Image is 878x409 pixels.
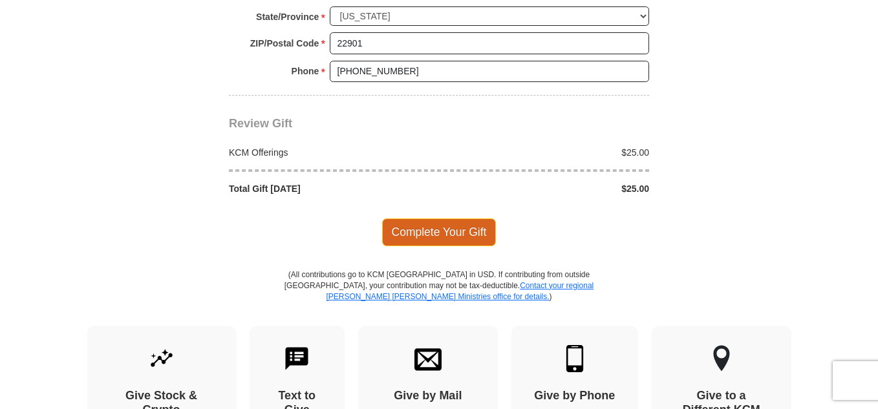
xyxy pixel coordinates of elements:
strong: ZIP/Postal Code [250,34,319,52]
div: Total Gift [DATE] [222,182,440,195]
h4: Give by Mail [381,389,475,403]
img: envelope.svg [414,345,442,372]
div: $25.00 [439,146,656,159]
img: text-to-give.svg [283,345,310,372]
img: other-region [712,345,731,372]
span: Review Gift [229,117,292,130]
p: (All contributions go to KCM [GEOGRAPHIC_DATA] in USD. If contributing from outside [GEOGRAPHIC_D... [284,269,594,326]
img: mobile.svg [561,345,588,372]
div: KCM Offerings [222,146,440,159]
span: Complete Your Gift [382,218,497,246]
a: Contact your regional [PERSON_NAME] [PERSON_NAME] Ministries office for details. [326,281,594,301]
strong: State/Province [256,8,319,26]
div: $25.00 [439,182,656,195]
strong: Phone [292,62,319,80]
h4: Give by Phone [534,389,616,403]
img: give-by-stock.svg [148,345,175,372]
